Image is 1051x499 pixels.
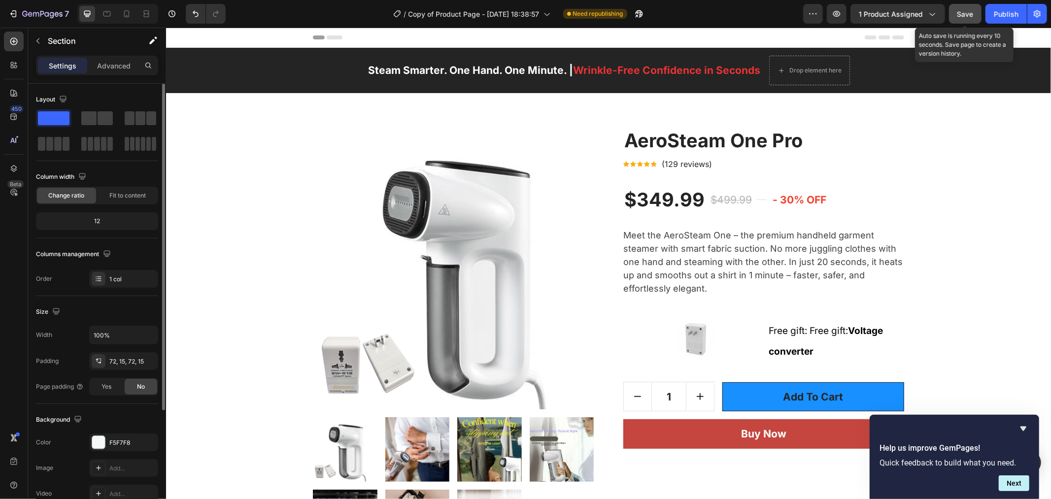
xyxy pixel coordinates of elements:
p: Settings [49,61,76,71]
button: 7 [4,4,73,24]
button: Hide survey [1017,423,1029,434]
span: Wrinkle-Free Confidence in Seconds [407,36,594,49]
div: Layout [36,93,69,106]
span: 1 product assigned [859,9,923,19]
div: Page padding [36,382,84,391]
p: Section [48,35,129,47]
span: Need republishing [573,9,623,18]
div: 1 col [109,275,156,284]
div: $499.99 [543,164,587,181]
span: Copy of Product Page - [DATE] 18:38:57 [408,9,540,19]
pre: - 30% off [605,161,662,184]
div: Add... [109,490,156,499]
span: Save [957,10,974,18]
div: 12 [38,214,156,228]
img: gempages_578683707536179835-f23a67db-d11b-4d98-b218-0dba4ceea852.png [510,291,549,331]
p: Steam Smarter. One Hand. One Minute. | [202,35,594,51]
div: 450 [9,105,24,113]
input: quantity [485,355,520,383]
p: Advanced [97,61,131,71]
p: 7 [65,8,69,20]
button: 1 product assigned [850,4,945,24]
div: Image [36,464,53,472]
button: Add to cart [556,355,738,384]
div: $349.99 [457,159,540,185]
h2: Help us improve GemPages! [880,442,1029,454]
input: Auto [90,326,158,344]
button: Next question [999,475,1029,491]
div: Buy Now [575,399,620,414]
button: Buy Now [457,392,738,421]
p: Meet the AeroSteam One – the premium handheld garment steamer with smart fabric suction. No more ... [457,202,737,266]
div: Drop element here [623,39,676,47]
div: Columns management [36,248,113,261]
iframe: Design area [166,28,1051,499]
div: Column width [36,170,88,184]
button: increment [520,355,548,383]
span: Free gift: Free gift: [603,298,717,330]
div: Padding [36,357,59,366]
div: Publish [994,9,1018,19]
div: Size [36,305,62,319]
div: F5F7F8 [109,438,156,447]
div: Width [36,331,52,339]
span: Yes [102,382,111,391]
div: 72, 15, 72, 15 [109,357,156,366]
p: (129 reviews) [496,131,546,142]
div: Color [36,438,51,447]
p: Quick feedback to build what you need. [880,458,1029,467]
div: Undo/Redo [186,4,226,24]
button: Publish [985,4,1027,24]
span: No [137,382,145,391]
div: Background [36,413,84,427]
span: Fit to content [109,191,146,200]
div: Order [36,274,52,283]
h2: AeroSteam One Pro [457,101,738,126]
div: Video [36,489,52,498]
div: Help us improve GemPages! [880,423,1029,491]
button: Save [949,4,982,24]
span: Change ratio [49,191,85,200]
button: decrement [458,355,485,383]
div: Add to cart [617,362,677,377]
div: Beta [7,180,24,188]
span: / [404,9,407,19]
div: Add... [109,464,156,473]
